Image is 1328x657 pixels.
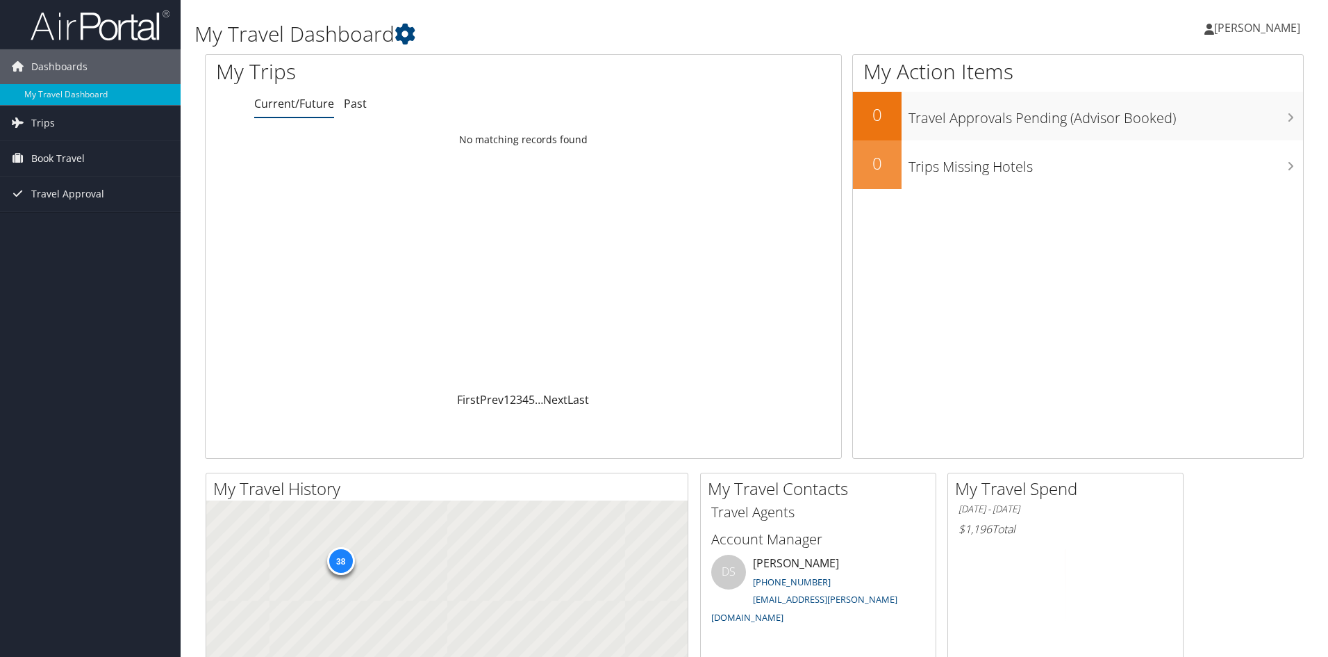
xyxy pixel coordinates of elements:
[213,477,688,501] h2: My Travel History
[457,392,480,407] a: First
[31,177,104,211] span: Travel Approval
[516,392,522,407] a: 3
[1214,20,1300,35] span: [PERSON_NAME]
[711,555,746,590] div: DS
[958,521,1172,537] h6: Total
[708,477,936,501] h2: My Travel Contacts
[958,521,992,537] span: $1,196
[543,392,567,407] a: Next
[504,392,510,407] a: 1
[704,555,932,629] li: [PERSON_NAME]
[853,57,1303,86] h1: My Action Items
[753,576,831,588] a: [PHONE_NUMBER]
[711,593,897,624] a: [EMAIL_ADDRESS][PERSON_NAME][DOMAIN_NAME]
[31,106,55,140] span: Trips
[194,19,941,49] h1: My Travel Dashboard
[958,503,1172,516] h6: [DATE] - [DATE]
[711,503,925,522] h3: Travel Agents
[908,150,1303,177] h3: Trips Missing Hotels
[1204,7,1314,49] a: [PERSON_NAME]
[31,9,169,42] img: airportal-logo.png
[254,96,334,111] a: Current/Future
[344,96,367,111] a: Past
[853,152,902,175] h2: 0
[908,102,1303,128] h3: Travel Approvals Pending (Advisor Booked)
[711,530,925,549] h3: Account Manager
[955,477,1183,501] h2: My Travel Spend
[31,141,85,176] span: Book Travel
[510,392,516,407] a: 2
[529,392,535,407] a: 5
[853,92,1303,140] a: 0Travel Approvals Pending (Advisor Booked)
[853,103,902,127] h2: 0
[535,392,543,407] span: …
[480,392,504,407] a: Prev
[31,49,88,84] span: Dashboards
[853,140,1303,189] a: 0Trips Missing Hotels
[206,127,841,152] td: No matching records found
[326,547,354,575] div: 38
[216,57,566,86] h1: My Trips
[567,392,589,407] a: Last
[522,392,529,407] a: 4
